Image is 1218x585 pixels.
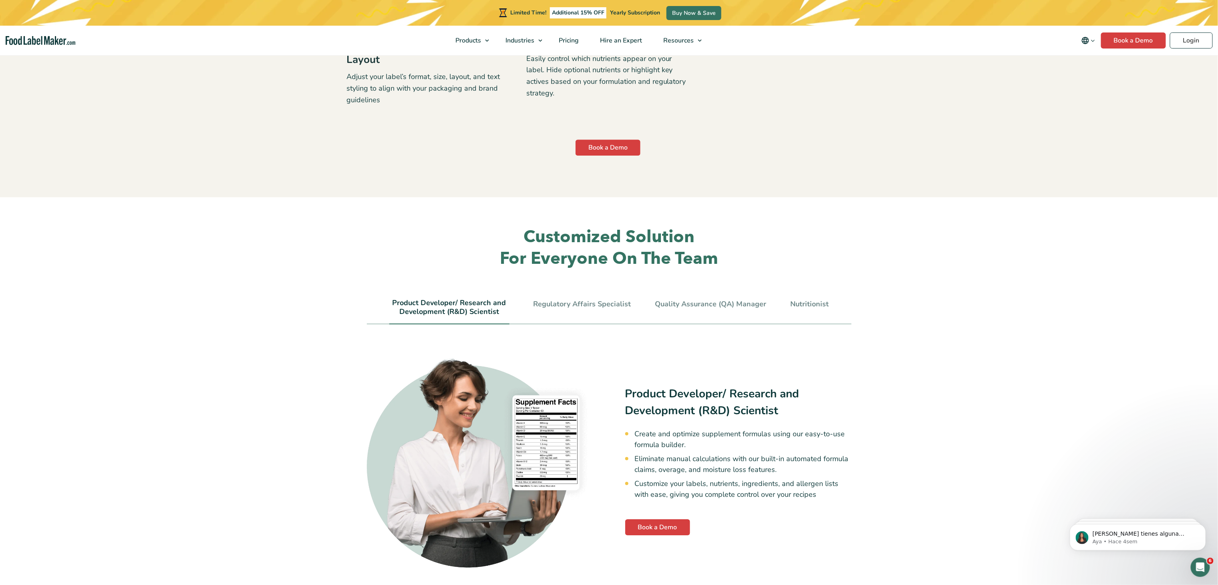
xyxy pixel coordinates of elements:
span: 6 [1207,558,1214,564]
span: Products [453,36,482,45]
li: Create and optimize supplement formulas using our easy-to-use formula builder. [635,429,852,450]
a: Food Label Maker homepage [6,36,75,45]
span: Yearly Subscription [610,9,660,16]
li: Product Developer/ Research and Development (R&D) Scientist [389,299,509,324]
a: Book a Demo [576,140,640,156]
a: Hire an Expert [590,26,651,55]
p: Adjust your label’s format, size, layout, and text styling to align with your packaging and brand... [347,71,512,105]
span: Industries [503,36,535,45]
a: Book a Demo [1101,32,1166,49]
h2: Customized Solution For Everyone On The Team [367,226,852,270]
li: Quality Assurance (QA) Manager [655,299,767,324]
a: Nutritionist [791,300,829,309]
h3: Product Developer/ Research and Development (R&D) Scientist [625,385,852,419]
p: Easily control which nutrients appear on your label. Hide optional nutrients or highlight key act... [526,53,692,99]
a: Product Developer/ Research and Development (R&D) Scientist [389,299,509,316]
span: Pricing [556,36,580,45]
a: Quality Assurance (QA) Manager [655,300,767,309]
span: Limited Time! [510,9,546,16]
span: Hire an Expert [598,36,643,45]
a: Buy Now & Save [666,6,721,20]
button: Change language [1076,32,1101,49]
h3: Customizable Label Layout [347,39,467,67]
li: Regulatory Affairs Specialist [534,299,631,324]
div: Product Developer/ Research and Development (R&D) Scientist [367,353,852,568]
a: Book a Demo [625,519,690,535]
span: Resources [661,36,695,45]
a: Resources [653,26,706,55]
li: Customize your labels, nutrients, ingredients, and allergen lists with ease, giving you complete ... [635,478,852,500]
a: Pricing [548,26,588,55]
a: Login [1170,32,1213,49]
iframe: Intercom live chat [1191,558,1210,577]
iframe: Intercom notifications mensaje [1058,507,1218,563]
span: Additional 15% OFF [550,7,606,18]
a: Industries [495,26,546,55]
a: Products [445,26,493,55]
li: Nutritionist [791,299,829,324]
li: Eliminate manual calculations with our built-in automated formula claims, overage, and moisture l... [635,453,852,475]
a: Regulatory Affairs Specialist [534,300,631,309]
